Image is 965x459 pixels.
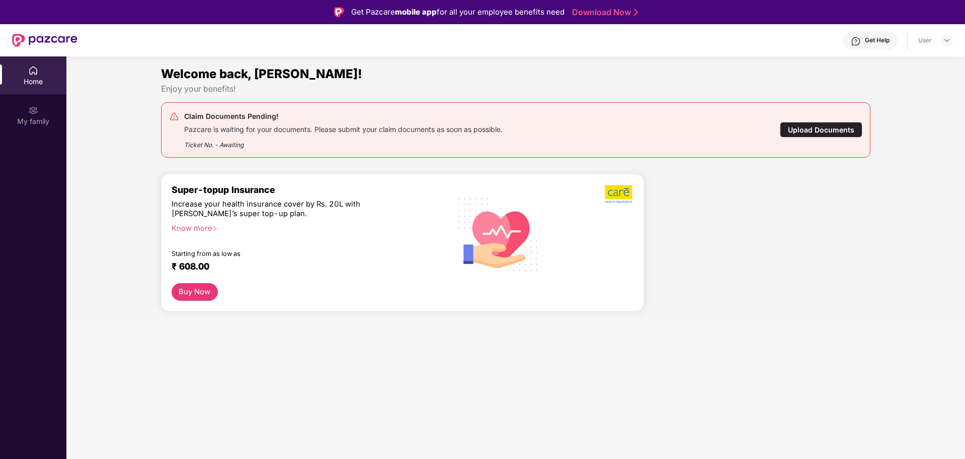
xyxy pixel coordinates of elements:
div: Know more [172,224,435,231]
img: New Pazcare Logo [12,34,77,47]
img: svg+xml;base64,PHN2ZyBpZD0iRHJvcGRvd24tMzJ4MzIiIHhtbG5zPSJodHRwOi8vd3d3LnczLm9yZy8yMDAwL3N2ZyIgd2... [943,36,951,44]
div: Starting from as low as [172,250,398,257]
div: Claim Documents Pending! [184,110,503,122]
strong: mobile app [395,7,437,17]
div: Enjoy your benefits! [161,84,871,94]
img: svg+xml;base64,PHN2ZyB3aWR0aD0iMjAiIGhlaWdodD0iMjAiIHZpZXdCb3g9IjAgMCAyMCAyMCIgZmlsbD0ibm9uZSIgeG... [28,105,38,115]
div: Pazcare is waiting for your documents. Please submit your claim documents as soon as possible. [184,122,503,134]
img: b5dec4f62d2307b9de63beb79f102df3.png [605,184,633,204]
span: right [212,226,218,231]
img: svg+xml;base64,PHN2ZyB4bWxucz0iaHR0cDovL3d3dy53My5vcmcvMjAwMC9zdmciIHdpZHRoPSIyNCIgaGVpZ2h0PSIyNC... [169,111,179,121]
div: Increase your health insurance cover by Rs. 20L with [PERSON_NAME]’s super top-up plan. [172,200,397,219]
span: Welcome back, [PERSON_NAME]! [161,67,362,81]
button: Buy Now [172,283,218,301]
div: ₹ 608.00 [172,261,431,273]
img: svg+xml;base64,PHN2ZyB4bWxucz0iaHR0cDovL3d3dy53My5vcmcvMjAwMC9zdmciIHhtbG5zOnhsaW5rPSJodHRwOi8vd3... [450,185,546,283]
img: svg+xml;base64,PHN2ZyBpZD0iSG9tZSIgeG1sbnM9Imh0dHA6Ly93d3cudzMub3JnLzIwMDAvc3ZnIiB3aWR0aD0iMjAiIG... [28,65,38,76]
img: svg+xml;base64,PHN2ZyBpZD0iSGVscC0zMngzMiIgeG1sbnM9Imh0dHA6Ly93d3cudzMub3JnLzIwMDAvc3ZnIiB3aWR0aD... [851,36,861,46]
div: Ticket No. - Awaiting [184,134,503,150]
img: Stroke [634,7,638,18]
div: User [918,36,932,44]
div: Get Pazcare for all your employee benefits need [351,6,565,18]
a: Download Now [572,7,635,18]
div: Get Help [865,36,890,44]
div: Super-topup Insurance [172,184,441,195]
img: Logo [334,7,344,17]
div: Upload Documents [780,122,862,138]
